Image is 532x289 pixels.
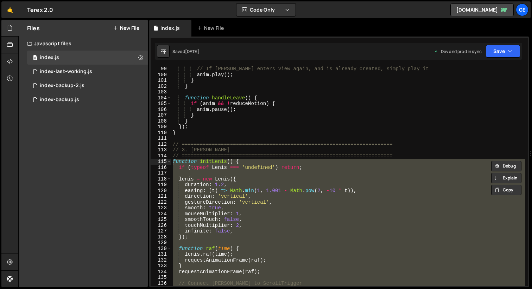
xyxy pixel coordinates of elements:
[151,257,171,263] div: 132
[40,68,92,75] div: index-last-working.js
[491,173,521,183] button: Explain
[236,4,296,16] button: Code Only
[151,72,171,78] div: 100
[113,25,139,31] button: New File
[151,170,171,176] div: 117
[151,251,171,257] div: 131
[172,48,199,54] div: Saved
[27,6,53,14] div: Terex 2.0
[151,217,171,223] div: 125
[160,25,180,32] div: index.js
[151,84,171,90] div: 102
[27,79,148,93] div: 16700/45762.js
[151,234,171,240] div: 128
[151,205,171,211] div: 123
[516,4,528,16] a: Ge
[434,48,482,54] div: Dev and prod in sync
[151,124,171,130] div: 109
[491,185,521,195] button: Copy
[151,263,171,269] div: 133
[40,54,59,61] div: index.js
[185,48,199,54] div: [DATE]
[19,37,148,51] div: Javascript files
[151,101,171,107] div: 105
[151,223,171,229] div: 126
[151,118,171,124] div: 108
[27,93,148,107] div: 16700/45680.js
[151,275,171,281] div: 135
[1,1,19,18] a: 🤙
[40,97,79,103] div: index-backup.js
[151,130,171,136] div: 110
[151,199,171,205] div: 122
[151,95,171,101] div: 104
[151,136,171,142] div: 111
[151,78,171,84] div: 101
[151,228,171,234] div: 127
[151,66,171,72] div: 99
[151,147,171,153] div: 113
[151,188,171,194] div: 120
[33,55,37,61] span: 0
[40,83,84,89] div: index-backup-2.js
[27,65,148,79] div: 16700/45763.js
[27,24,40,32] h2: Files
[486,45,520,58] button: Save
[197,25,227,32] div: New File
[151,142,171,147] div: 112
[151,112,171,118] div: 107
[151,176,171,182] div: 118
[151,281,171,287] div: 136
[151,165,171,171] div: 116
[151,153,171,159] div: 114
[27,51,148,65] div: 16700/45632.js
[151,269,171,275] div: 134
[151,107,171,113] div: 106
[151,193,171,199] div: 121
[151,246,171,252] div: 130
[151,240,171,246] div: 129
[450,4,514,16] a: [DOMAIN_NAME]
[151,211,171,217] div: 124
[151,159,171,165] div: 115
[491,161,521,171] button: Debug
[151,182,171,188] div: 119
[151,89,171,95] div: 103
